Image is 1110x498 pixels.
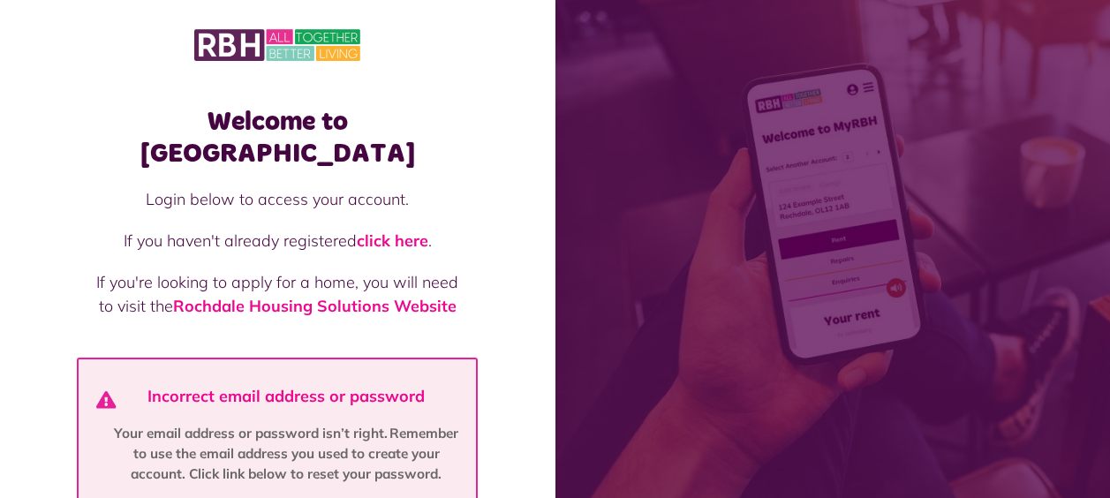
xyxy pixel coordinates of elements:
[173,296,457,316] a: Rochdale Housing Solutions Website
[79,106,476,170] h1: Welcome to [GEOGRAPHIC_DATA]
[96,270,458,318] p: If you're looking to apply for a home, you will need to visit the
[357,230,428,251] a: click here
[96,229,458,253] p: If you haven't already registered .
[107,424,466,485] p: Your email address or password isn’t right. Remember to use the email address you used to create ...
[107,387,466,406] h4: Incorrect email address or password
[194,26,360,64] img: MyRBH
[96,187,458,211] p: Login below to access your account.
